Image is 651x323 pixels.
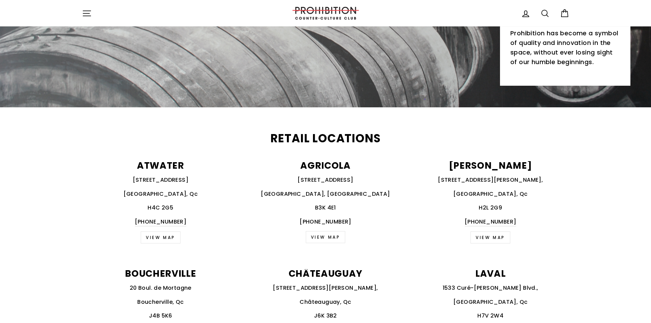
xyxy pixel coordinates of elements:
img: PROHIBITION COUNTER-CULTURE CLUB [291,7,360,20]
p: [GEOGRAPHIC_DATA], Qc [412,190,569,199]
a: view map [470,231,510,243]
p: AGRICOLA [247,161,404,170]
p: ATWATER [82,161,240,170]
p: J6K 3B2 [247,311,404,320]
p: H2L 2G9 [412,203,569,212]
a: [PHONE_NUMBER] [135,217,187,227]
p: 1533 Curé-[PERSON_NAME] Blvd., [412,284,569,292]
p: [GEOGRAPHIC_DATA], Qc [412,298,569,307]
p: [GEOGRAPHIC_DATA], [GEOGRAPHIC_DATA] [247,190,404,199]
p: J4B 5K6 [82,311,240,320]
p: LAVAL [412,269,569,278]
p: Prohibition has become a symbol of quality and innovation in the space, without ever losing sight... [510,28,620,67]
p: H7V 2W4 [412,311,569,320]
p: BOUCHERVILLE [82,269,240,278]
p: Châteauguay, Qc [247,298,404,307]
p: [PERSON_NAME] [412,161,569,170]
p: 20 Boul. de Mortagne [82,284,240,292]
h2: Retail Locations [82,133,569,144]
a: VIEW MAP [306,231,346,243]
p: H4C 2G5 [82,203,240,212]
p: [STREET_ADDRESS][PERSON_NAME], [247,284,404,292]
p: [GEOGRAPHIC_DATA], Qc [82,190,240,199]
p: Boucherville, Qc [82,298,240,307]
p: [STREET_ADDRESS][PERSON_NAME], [412,176,569,184]
p: CHÂTEAUGUAY [247,269,404,278]
p: [STREET_ADDRESS] [247,176,404,184]
a: VIEW MAP [141,231,181,243]
p: [STREET_ADDRESS] [82,176,240,184]
p: [PHONE_NUMBER] [247,217,404,226]
p: B3K 4E1 [247,203,404,212]
a: [PHONE_NUMBER] [465,217,516,227]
